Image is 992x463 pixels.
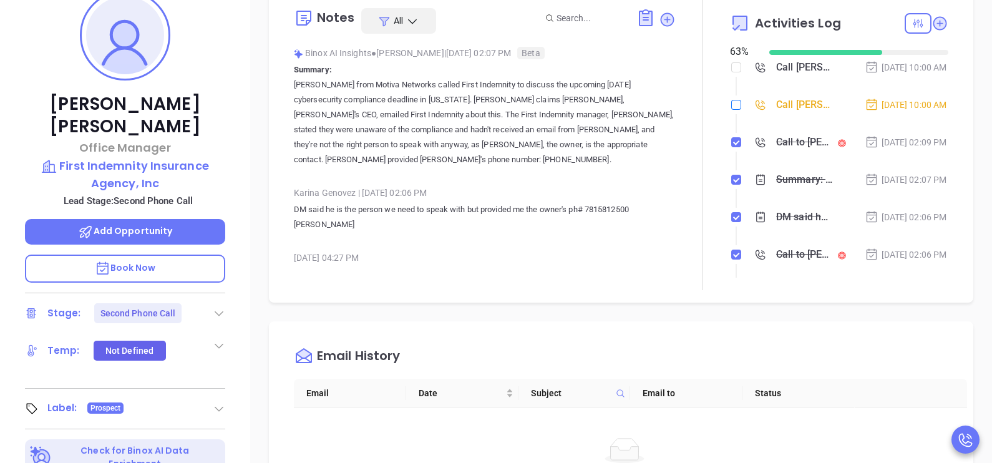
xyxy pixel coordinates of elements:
div: [DATE] 04:27 PM [294,248,676,267]
div: Call [PERSON_NAME] to follow up [776,58,832,77]
div: [DATE] 02:09 PM [865,135,947,149]
span: Prospect [90,401,121,415]
div: Binox AI Insights [PERSON_NAME] | [DATE] 02:07 PM [294,44,676,62]
th: Date [406,379,518,408]
span: Date [419,386,503,400]
span: Book Now [95,261,156,274]
div: Karina Genovez [DATE] 02:06 PM [294,183,676,202]
p: Lead Stage: Second Phone Call [31,193,225,209]
div: [DATE] 10:00 AM [865,98,947,112]
div: Stage: [47,304,81,323]
span: | [358,188,360,198]
p: [PERSON_NAME] from Motiva Networks called First Indemnity to discuss the upcoming [DATE] cybersec... [294,77,676,167]
div: [DATE] 02:06 PM [865,210,947,224]
th: Email to [630,379,742,408]
div: Call [PERSON_NAME] to follow up [776,95,832,114]
div: Summary: [PERSON_NAME] from Motiva Networks called First Indemnity to discuss the upcoming [DATE]... [776,170,832,189]
div: Label: [47,399,77,417]
span: Beta [517,47,544,59]
div: [DATE] 10:00 AM [865,61,947,74]
a: First Indemnity Insurance Agency, Inc [25,157,225,192]
p: [PERSON_NAME] [PERSON_NAME] [25,93,225,138]
div: Notes [317,11,355,24]
div: DM said he is the person we need to speak with but provided me the owner's ph# 7815812500 [PERSON... [776,208,832,227]
p: DM said he is the person we need to speak with but provided me the owner's ph# 7815812500 [PERSON... [294,202,676,232]
th: Email [294,379,406,408]
span: All [394,14,403,27]
div: Email History [317,349,400,366]
div: Call to [PERSON_NAME] [776,245,832,264]
div: Not Defined [105,341,153,361]
input: Search... [557,11,623,25]
div: [DATE] 02:06 PM [865,248,947,261]
div: Call to [PERSON_NAME] [776,133,832,152]
span: Subject [531,386,611,400]
div: Second Phone Call [100,303,176,323]
span: Activities Log [755,17,840,29]
img: svg%3e [294,49,303,59]
th: Status [742,379,855,408]
span: Add Opportunity [78,225,173,237]
b: Summary: [294,65,332,74]
div: 63 % [730,44,754,59]
span: ● [371,48,377,58]
div: [DATE] 02:07 PM [865,173,947,187]
p: Office Manager [25,139,225,156]
div: Temp: [47,341,80,360]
